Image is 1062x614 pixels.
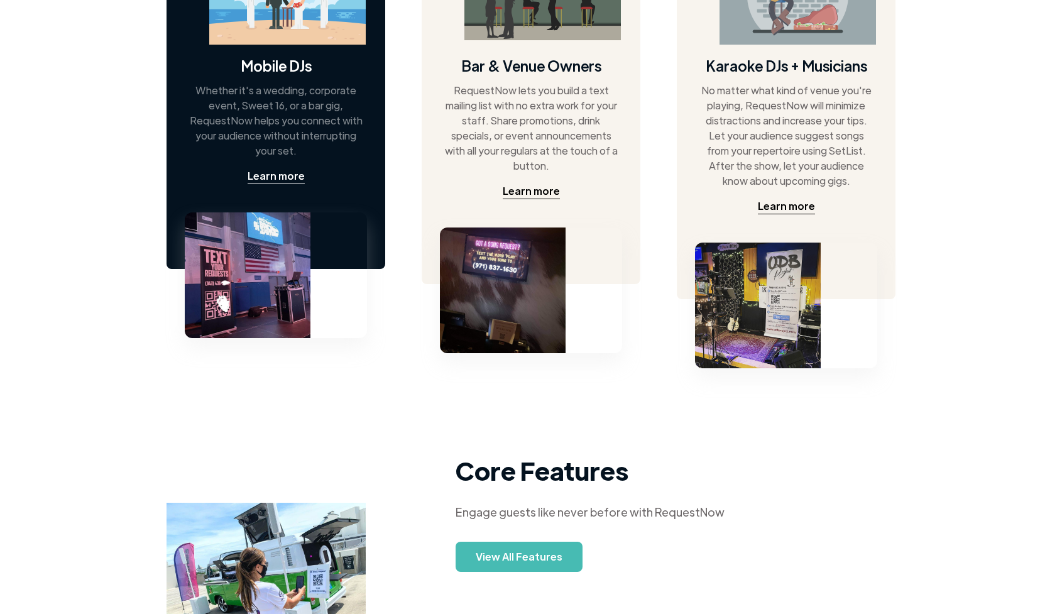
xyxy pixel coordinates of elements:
[444,83,618,173] div: RequestNow lets you build a text mailing list with no extra work for your staff. Share promotions...
[461,55,601,75] h4: Bar & Venue Owners
[456,542,583,572] a: View All Features
[758,199,815,214] a: Learn more
[189,83,363,158] div: Whether it's a wedding, corporate event, Sweet 16, or a bar gig, RequestNow helps you connect wit...
[456,503,725,522] div: Engage guests like never before with RequestNow
[456,454,628,486] strong: Core Features
[241,55,312,75] h4: Mobile DJs
[503,184,560,199] a: Learn more
[706,55,867,75] h4: Karaoke DJs + Musicians
[248,168,305,184] a: Learn more
[185,212,310,338] img: school dance with a poster
[248,168,305,184] div: Learn more
[699,83,873,189] div: No matter what kind of venue you're playing, RequestNow will minimize distractions and increase y...
[440,228,566,353] img: bar tv
[695,243,821,368] img: musician stand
